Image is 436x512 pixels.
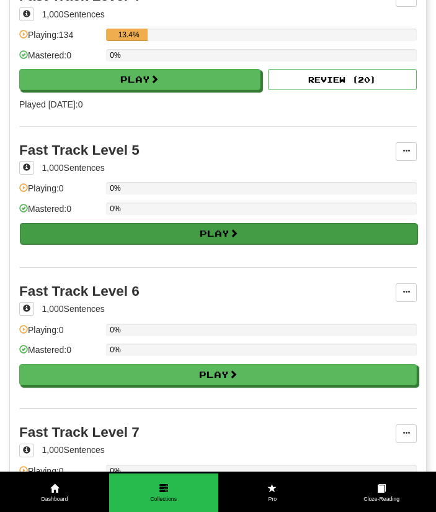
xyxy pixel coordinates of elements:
[327,495,436,503] span: Cloze-Reading
[19,182,100,203] div: Playing: 0
[19,29,100,49] div: Playing: 134
[268,69,417,90] button: Review (20)
[109,495,218,503] span: Collections
[20,223,417,244] button: Play
[19,324,100,344] div: Playing: 0
[19,203,100,223] div: Mastered: 0
[19,344,100,364] div: Mastered: 0
[218,495,327,503] span: Pro
[42,303,105,315] div: 1,000 Sentences
[19,69,260,90] button: Play
[19,98,417,111] span: Played [DATE]: 0
[19,424,388,440] div: Fast Track Level 7
[19,142,388,158] div: Fast Track Level 5
[42,8,105,21] div: 1,000 Sentences
[42,162,105,174] div: 1,000 Sentences
[110,29,148,41] div: 13.4%
[42,444,105,456] div: 1,000 Sentences
[19,283,388,299] div: Fast Track Level 6
[19,49,100,70] div: Mastered: 0
[19,465,100,485] div: Playing: 0
[19,364,417,385] button: Play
